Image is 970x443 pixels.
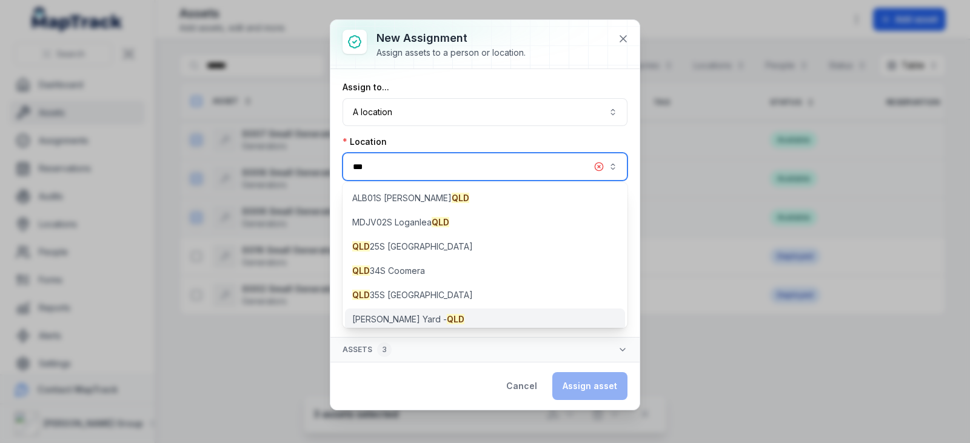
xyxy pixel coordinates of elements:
[343,98,627,126] button: A location
[352,313,464,325] span: [PERSON_NAME] Yard -
[376,30,526,47] h3: New assignment
[352,192,469,204] span: ALB01S [PERSON_NAME]
[330,338,640,362] button: Assets3
[377,342,392,357] div: 3
[496,372,547,400] button: Cancel
[447,314,464,324] span: QLD
[352,290,370,300] span: QLD
[432,217,449,227] span: QLD
[343,342,392,357] span: Assets
[352,241,473,253] span: 25S [GEOGRAPHIC_DATA]
[352,265,370,276] span: QLD
[352,216,449,228] span: MDJV02S Loganlea
[452,193,469,203] span: QLD
[352,241,370,251] span: QLD
[376,47,526,59] div: Assign assets to a person or location.
[343,136,387,148] label: Location
[352,289,473,301] span: 35S [GEOGRAPHIC_DATA]
[352,265,425,277] span: 34S Coomera
[343,81,389,93] label: Assign to...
